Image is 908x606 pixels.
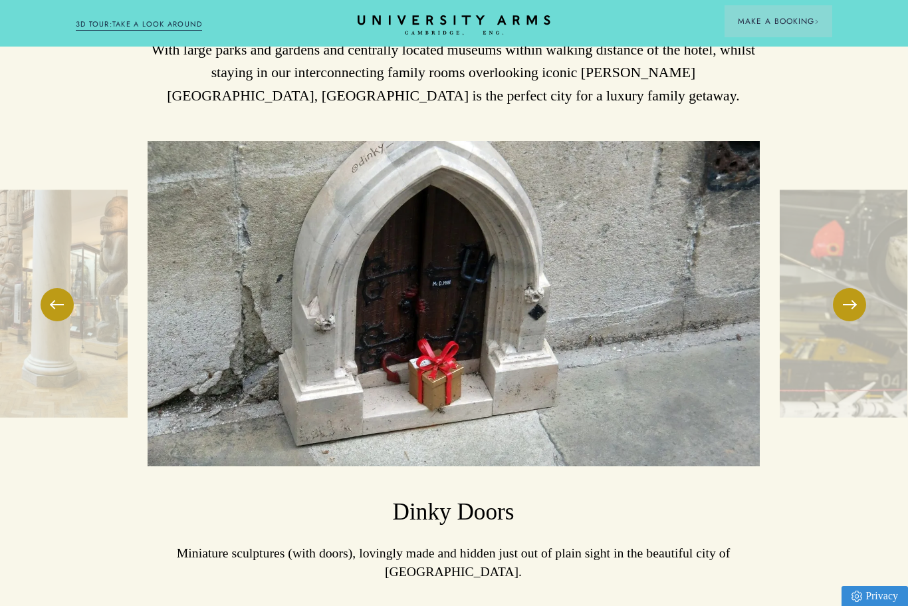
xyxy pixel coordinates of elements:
[41,288,74,321] button: Previous Slide
[148,543,760,581] p: Miniature sculptures (with doors), lovingly made and hidden just out of plain sight in the beauti...
[842,586,908,606] a: Privacy
[851,591,862,602] img: Privacy
[833,288,866,321] button: Next Slide
[75,39,832,108] p: With large parks and gardens and centrally located museums within walking distance of the hotel, ...
[148,497,760,528] h3: Dinky Doors
[725,5,832,37] button: Make a BookingArrow icon
[358,15,550,36] a: Home
[814,19,819,24] img: Arrow icon
[76,19,203,31] a: 3D TOUR:TAKE A LOOK AROUND
[738,15,819,27] span: Make a Booking
[148,141,760,466] img: image-56b95eb522918ee92eb2d30d4ffaa21af86a3af6-4000x3000-jpg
